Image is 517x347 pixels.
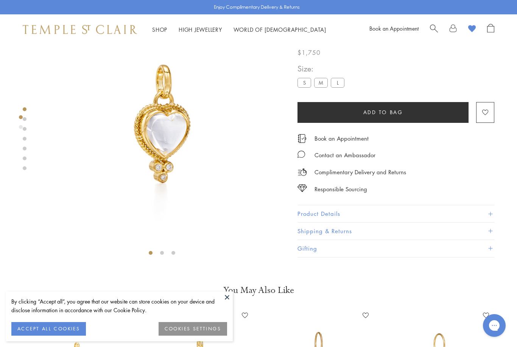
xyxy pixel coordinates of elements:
nav: Main navigation [152,25,326,34]
label: S [297,78,311,88]
label: M [314,78,328,88]
img: Temple St. Clair [23,25,137,34]
a: Book an Appointment [315,134,369,143]
p: Complimentary Delivery and Returns [315,167,406,177]
div: Product gallery navigation [19,113,23,135]
button: Add to bag [297,102,469,123]
a: Open Shopping Bag [487,24,494,35]
a: Book an Appointment [369,25,419,32]
button: Product Details [297,206,494,223]
img: icon_sourcing.svg [297,184,307,192]
a: World of [DEMOGRAPHIC_DATA]World of [DEMOGRAPHIC_DATA] [234,26,326,33]
p: Enjoy Complimentary Delivery & Returns [214,3,300,11]
div: Contact an Ambassador [315,150,375,160]
span: $1,750 [297,48,321,57]
div: By clicking “Accept all”, you agree that our website can store cookies on your device and disclos... [11,297,227,314]
img: icon_delivery.svg [297,167,307,177]
button: Shipping & Returns [297,223,494,240]
a: Search [430,24,438,35]
img: MessageIcon-01_2.svg [297,150,305,158]
button: ACCEPT ALL COOKIES [11,322,86,336]
a: ShopShop [152,26,167,33]
a: View Wishlist [468,24,476,35]
button: Gifting [297,240,494,257]
a: High JewelleryHigh Jewellery [179,26,222,33]
span: Size: [297,63,347,75]
div: Responsible Sourcing [315,184,367,194]
label: L [331,78,344,88]
button: COOKIES SETTINGS [159,322,227,336]
span: Add to bag [363,108,403,116]
iframe: Gorgias live chat messenger [479,311,509,339]
h3: You May Also Like [30,284,487,296]
img: icon_appointment.svg [297,134,307,143]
